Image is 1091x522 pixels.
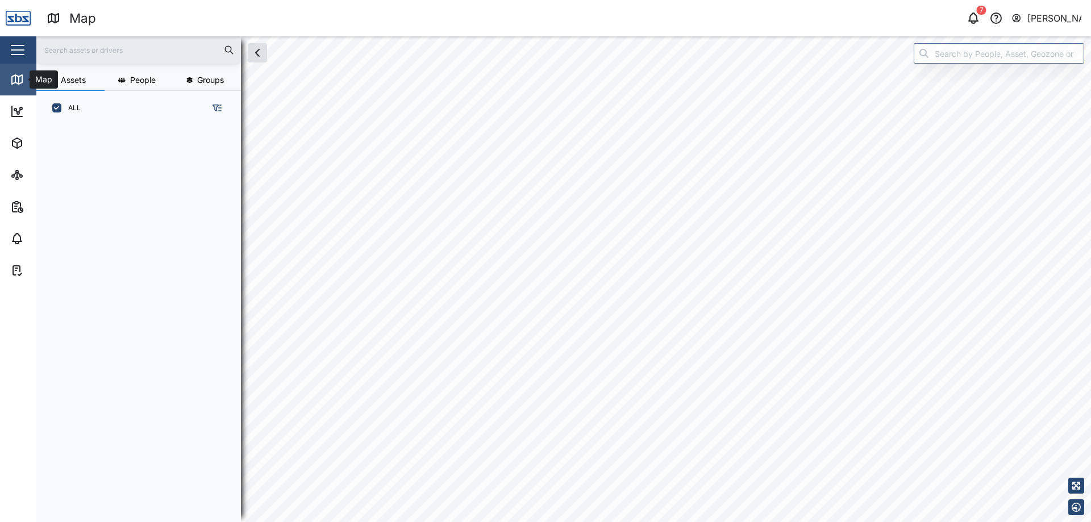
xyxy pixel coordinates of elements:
div: Map [69,9,96,28]
div: Sites [30,169,57,181]
div: Assets [30,137,65,149]
div: Dashboard [30,105,81,118]
div: Tasks [30,264,61,277]
div: Map [30,73,55,86]
span: Assets [61,76,86,84]
span: Groups [197,76,224,84]
img: Main Logo [6,6,31,31]
div: Alarms [30,232,65,245]
canvas: Map [36,36,1091,522]
button: [PERSON_NAME] [1011,10,1082,26]
div: [PERSON_NAME] [1027,11,1082,26]
div: 7 [977,6,986,15]
label: ALL [61,103,81,112]
span: People [130,76,156,84]
div: grid [45,122,240,513]
input: Search assets or drivers [43,41,234,59]
input: Search by People, Asset, Geozone or Place [914,43,1084,64]
div: Reports [30,201,68,213]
